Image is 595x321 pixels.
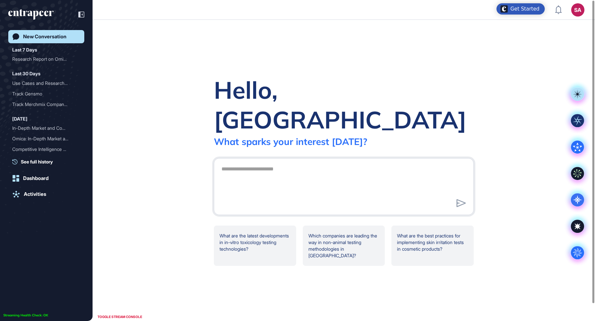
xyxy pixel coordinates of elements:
[8,188,84,201] a: Activities
[496,3,545,15] div: Open Get Started checklist
[12,123,75,133] div: In-Depth Market and Compe...
[12,54,75,64] div: Research Report on Omica ...
[24,191,46,197] div: Activities
[12,133,80,144] div: Omica: In-Depth Market and Competitive Analysis for Animal-Free Safety Testing (NAMs)
[12,133,75,144] div: Omica: In-Depth Market an...
[12,123,80,133] div: In-Depth Market and Competitive Analysis for Omica's Animal-Free Safety Testing Solutions
[571,3,584,17] button: SA
[8,30,84,43] a: New Conversation
[12,158,84,165] a: See full history
[12,89,75,99] div: Track Gensmo
[23,34,66,40] div: New Conversation
[391,226,474,266] div: What are the best practices for implementing skin irritation tests in cosmetic products?
[21,158,53,165] span: See full history
[214,75,474,134] div: Hello, [GEOGRAPHIC_DATA]
[12,99,75,110] div: Track Merchmix Company We...
[12,54,80,64] div: Research Report on Omica and Competitors in In-Vitro Toxicology: Market Comparison and Partner Id...
[12,115,27,123] div: [DATE]
[12,89,80,99] div: Track Gensmo
[214,226,296,266] div: What are the latest developments in in-vitro toxicology testing technologies?
[12,144,75,155] div: Competitive Intelligence ...
[23,175,49,181] div: Dashboard
[12,78,80,89] div: Use Cases and Research Insights on Quantum Software and Chip Development: Focus on Simulation Too...
[510,6,539,12] div: Get Started
[303,226,385,266] div: Which companies are leading the way in non-animal testing methodologies in [GEOGRAPHIC_DATA]?
[8,172,84,185] a: Dashboard
[96,313,144,321] div: TOGGLE STREAM CONSOLE
[12,70,40,78] div: Last 30 Days
[8,9,54,20] div: entrapeer-logo
[500,5,508,13] img: launcher-image-alternative-text
[12,99,80,110] div: Track Merchmix Company Website
[12,78,75,89] div: Use Cases and Research In...
[12,46,37,54] div: Last 7 Days
[214,136,367,147] div: What sparks your interest [DATE]?
[12,144,80,155] div: Competitive Intelligence Market Research Request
